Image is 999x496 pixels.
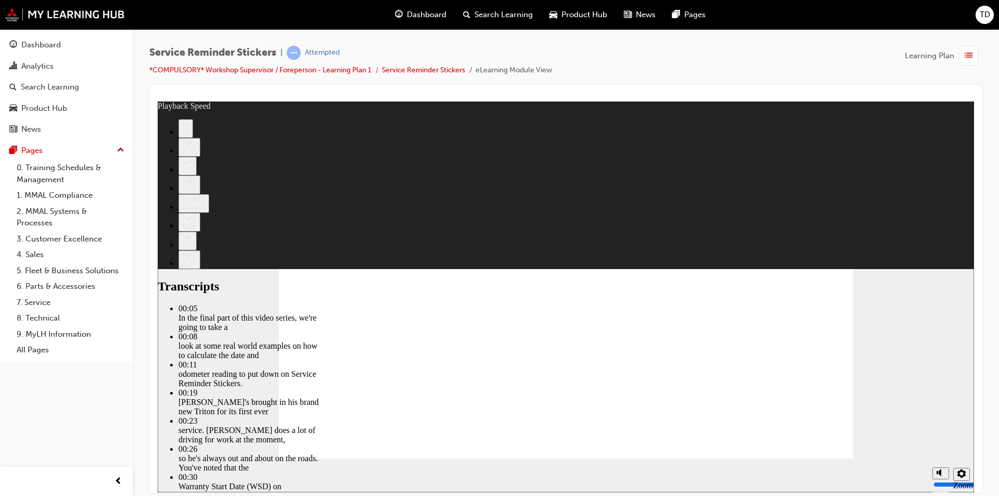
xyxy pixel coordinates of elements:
span: Learning Plan [905,50,954,62]
button: Learning Plan [905,46,982,66]
a: pages-iconPages [664,4,714,26]
a: News [4,120,129,139]
a: 5. Fleet & Business Solutions [12,263,129,279]
span: Service Reminder Stickers [149,47,276,59]
a: 9. MyLH Information [12,326,129,342]
button: Pages [4,141,129,160]
div: so he's always out and about on the roads. You've noted that the [21,352,166,371]
span: car-icon [549,8,557,21]
img: mmal [5,8,125,21]
span: learningRecordVerb_ATTEMPT-icon [287,46,301,60]
span: news-icon [624,8,632,21]
span: guage-icon [9,41,17,50]
a: 6. Parts & Accessories [12,278,129,295]
span: up-icon [117,144,124,157]
a: 7. Service [12,295,129,311]
span: | [280,47,283,59]
div: 2 [25,27,31,35]
span: News [636,9,656,21]
span: Product Hub [561,9,607,21]
a: 1. MMAL Compliance [12,187,129,204]
span: pages-icon [672,8,680,21]
a: All Pages [12,342,129,358]
a: search-iconSearch Learning [455,4,541,26]
a: Dashboard [4,35,129,55]
span: pages-icon [9,146,17,156]
div: Product Hub [21,103,67,115]
span: Pages [684,9,706,21]
div: News [21,123,41,135]
span: Dashboard [407,9,446,21]
a: Product Hub [4,99,129,118]
span: Search Learning [475,9,533,21]
a: news-iconNews [616,4,664,26]
a: 4. Sales [12,247,129,263]
button: 2 [21,18,35,36]
li: eLearning Module View [476,65,552,77]
button: TD [976,6,994,24]
span: TD [980,9,990,21]
span: list-icon [965,49,972,62]
a: 0. Training Schedules & Management [12,160,129,187]
a: Analytics [4,57,129,76]
div: Attempted [305,48,340,58]
span: guage-icon [395,8,403,21]
span: search-icon [463,8,470,21]
div: Analytics [21,60,54,72]
div: Dashboard [21,39,61,51]
div: Search Learning [21,81,79,93]
a: 2. MMAL Systems & Processes [12,204,129,231]
a: Service Reminder Stickers [382,66,465,74]
span: car-icon [9,104,17,113]
span: news-icon [9,125,17,134]
span: search-icon [9,83,17,92]
div: Warranty Start Date (WSD) on [PERSON_NAME]'s vehicle was [DATE]. Based [21,380,166,409]
a: car-iconProduct Hub [541,4,616,26]
div: 00:30 [21,371,166,380]
span: chart-icon [9,62,17,71]
a: 8. Technical [12,310,129,326]
a: Search Learning [4,78,129,97]
button: DashboardAnalyticsSearch LearningProduct HubNews [4,33,129,141]
a: *COMPULSORY* Workshop Supervisor / Foreperson - Learning Plan 1 [149,66,372,74]
a: 3. Customer Excellence [12,231,129,247]
a: guage-iconDashboard [387,4,455,26]
span: prev-icon [114,475,122,488]
div: Pages [21,145,43,157]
